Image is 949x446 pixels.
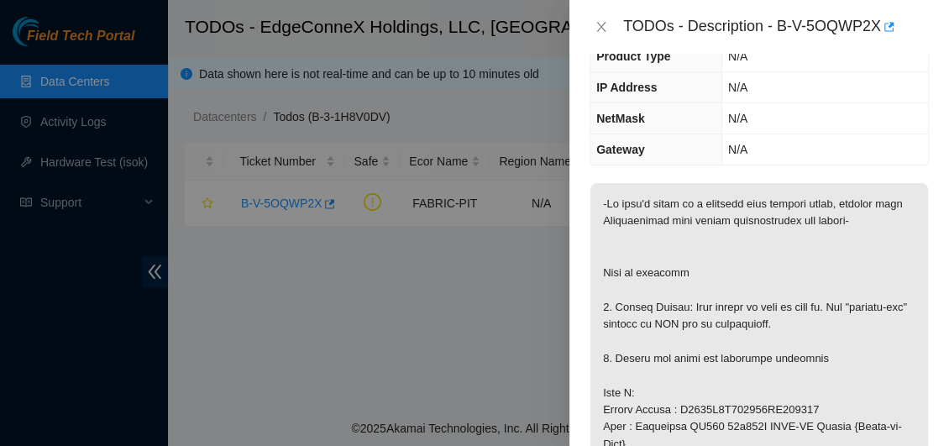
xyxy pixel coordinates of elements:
span: Product Type [596,50,670,63]
div: TODOs - Description - B-V-5OQWP2X [623,13,929,40]
span: N/A [728,143,747,156]
span: N/A [728,112,747,125]
span: IP Address [596,81,657,94]
span: N/A [728,81,747,94]
span: Gateway [596,143,645,156]
button: Close [590,19,613,35]
span: N/A [728,50,747,63]
span: close [595,20,608,34]
span: NetMask [596,112,645,125]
